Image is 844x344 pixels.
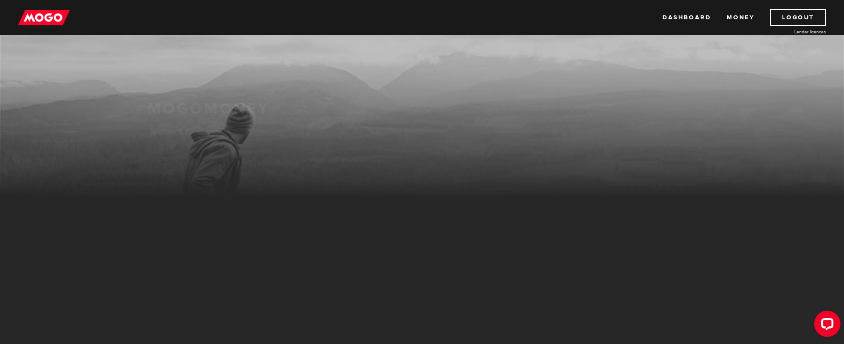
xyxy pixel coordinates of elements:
[160,290,266,312] h3: Your MogoMoney
[18,9,70,26] img: mogo_logo-11ee424be714fa7cbb0f0f49df9e16ec.png
[160,178,327,190] h3: Previous loan agreements
[727,9,754,26] a: Money
[160,262,496,281] h2: MogoMoney
[770,9,826,26] a: Logout
[147,100,697,118] h1: MogoMoney
[460,179,496,191] a: View
[760,29,826,35] a: Lender licences
[807,307,844,344] iframe: LiveChat chat widget
[662,9,711,26] a: Dashboard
